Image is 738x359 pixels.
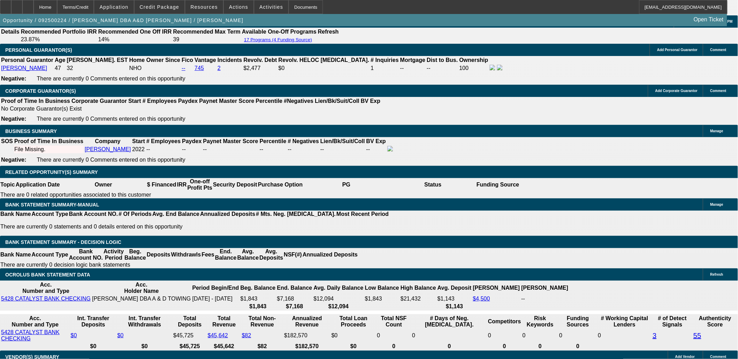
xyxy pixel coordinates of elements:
th: Beg. Balance [124,248,146,261]
th: Acc. Holder Name [92,281,191,295]
b: Company [95,138,120,144]
th: Security Deposit [213,178,257,191]
b: Revolv. HELOC [MEDICAL_DATA]. [278,57,370,63]
th: Withdrawls [171,248,201,261]
span: Bank Statement Summary - Decision Logic [5,239,122,245]
th: $182,570 [284,343,330,350]
b: Negative: [1,157,26,163]
th: $7,168 [277,303,312,310]
th: Deposits [146,248,171,261]
button: Resources [185,0,223,14]
th: Avg. Balance [237,248,259,261]
td: -- [400,64,426,72]
button: 17 Programs (4 Funding Source) [242,37,314,43]
b: Dist to Bus. [427,57,458,63]
span: Resources [191,4,218,10]
td: 32 [67,64,128,72]
span: BUSINESS SUMMARY [5,128,57,134]
span: Manage [710,129,723,133]
th: [PERSON_NAME] [473,281,520,295]
p: There are currently 0 statements and 0 details entered on this opportunity [0,224,389,230]
th: Proof of Time In Business [1,98,70,105]
span: Refresh [710,273,723,276]
span: Add Corporate Guarantor [655,89,698,93]
a: $4,500 [473,296,490,302]
th: Total Loan Proceeds [331,315,376,328]
a: 5428 CATALYST BANK CHECKING [1,296,91,302]
div: -- [260,146,286,153]
b: #Negatives [284,98,314,104]
b: # Employees [143,98,177,104]
th: $82 [241,343,283,350]
th: Bank Account NO. [69,248,103,261]
td: 0 [522,329,558,342]
td: $2,477 [243,64,277,72]
span: Credit Package [140,4,179,10]
td: 47 [54,64,65,72]
b: Negative: [1,116,26,122]
a: [PERSON_NAME] [85,146,131,152]
th: Total Deposits [173,315,207,328]
b: Corporate Guarantor [71,98,127,104]
span: Add Vendor [675,355,695,359]
th: 0 [488,343,521,350]
th: High Balance [400,281,436,295]
span: Comment [710,48,726,52]
th: Avg. Daily Balance [313,281,364,295]
b: Paydex [182,138,202,144]
th: Funding Source [476,178,520,191]
span: Comment [710,355,726,359]
th: # Working Capital Lenders [598,315,651,328]
th: $0 [117,343,172,350]
th: SOS [1,138,13,145]
td: 0 [559,329,597,342]
th: Details [1,28,20,35]
td: $0 [331,329,376,342]
b: BV Exp [361,98,380,104]
th: Acc. Number and Type [1,315,70,328]
th: Sum of the Total NSF Count and Total Overdraft Fee Count from Ocrolus [377,315,411,328]
th: Recommended One Off IRR [98,28,172,35]
th: Recommended Portfolio IRR [20,28,97,35]
span: Opportunity / 092500224 / [PERSON_NAME] DBA A&D [PERSON_NAME] / [PERSON_NAME] [3,17,243,23]
th: 0 [377,343,411,350]
th: $45,642 [207,343,241,350]
b: Lien/Bk/Suit/Coll [320,138,365,144]
th: Int. Transfer Withdrawals [117,315,172,328]
th: Account Type [31,248,69,261]
b: Lien/Bk/Suit/Coll [315,98,359,104]
span: Activities [260,4,283,10]
a: $0 [117,332,124,338]
b: Mortgage [400,57,426,63]
button: Application [94,0,133,14]
b: Revolv. Debt [243,57,277,63]
div: -- [288,146,319,153]
th: Annualized Deposits [200,211,255,218]
b: Vantage [195,57,216,63]
th: $45,725 [173,343,207,350]
a: $45,642 [208,332,228,338]
b: [PERSON_NAME]. EST [67,57,128,63]
span: RELATED OPPORTUNITY(S) SUMMARY [5,169,98,175]
span: OCROLUS BANK STATEMENT DATA [5,272,90,277]
th: Available One-Off Programs [242,28,317,35]
span: Actions [229,4,248,10]
th: Activity Period [103,248,124,261]
th: # of Detect Signals [653,315,692,328]
th: Beg. Balance [240,281,276,295]
th: Owner [60,178,147,191]
th: Avg. Deposits [259,248,284,261]
th: Avg. End Balance [152,211,200,218]
td: -- [320,146,365,153]
a: 3 [653,332,657,339]
td: NHO [129,64,181,72]
span: -- [146,146,150,152]
a: $82 [242,332,251,338]
b: Home Owner Since [129,57,180,63]
img: facebook-icon.png [490,65,495,70]
th: $12,094 [313,303,364,310]
td: No Corporate Guarantor(s) Exist [1,105,384,112]
img: facebook-icon.png [387,146,393,152]
a: $0 [71,332,77,338]
th: Bank Account NO. [69,211,118,218]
